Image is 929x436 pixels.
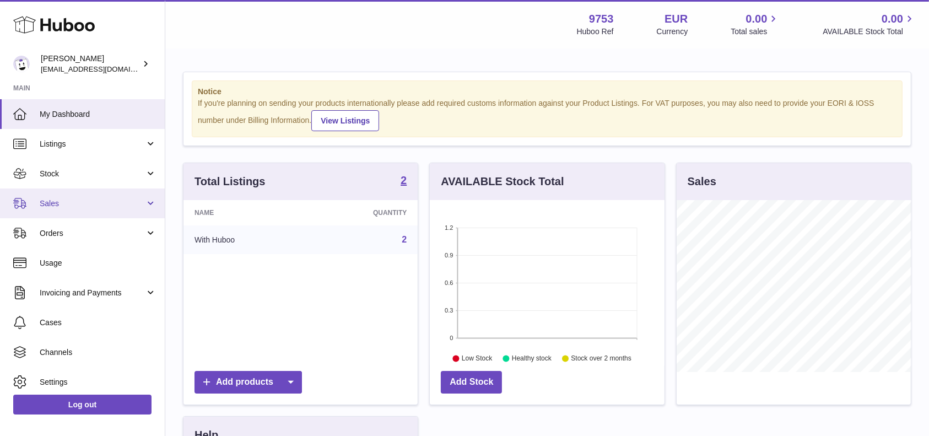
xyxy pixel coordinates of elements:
[589,12,614,26] strong: 9753
[445,224,453,231] text: 1.2
[40,109,156,120] span: My Dashboard
[665,12,688,26] strong: EUR
[577,26,614,37] div: Huboo Ref
[688,174,716,189] h3: Sales
[441,174,564,189] h3: AVAILABLE Stock Total
[13,56,30,72] img: info@welovenoni.com
[183,225,307,254] td: With Huboo
[450,335,453,341] text: 0
[311,110,379,131] a: View Listings
[40,258,156,268] span: Usage
[41,64,162,73] span: [EMAIL_ADDRESS][DOMAIN_NAME]
[40,198,145,209] span: Sales
[746,12,768,26] span: 0.00
[195,174,266,189] h3: Total Listings
[823,12,916,37] a: 0.00 AVAILABLE Stock Total
[512,354,552,362] text: Healthy stock
[657,26,688,37] div: Currency
[195,371,302,394] a: Add products
[40,347,156,358] span: Channels
[823,26,916,37] span: AVAILABLE Stock Total
[40,317,156,328] span: Cases
[731,12,780,37] a: 0.00 Total sales
[307,200,418,225] th: Quantity
[445,279,453,286] text: 0.6
[13,395,152,415] a: Log out
[41,53,140,74] div: [PERSON_NAME]
[731,26,780,37] span: Total sales
[40,139,145,149] span: Listings
[462,354,493,362] text: Low Stock
[183,200,307,225] th: Name
[401,175,407,186] strong: 2
[40,228,145,239] span: Orders
[401,175,407,188] a: 2
[882,12,903,26] span: 0.00
[40,377,156,387] span: Settings
[441,371,502,394] a: Add Stock
[198,87,896,97] strong: Notice
[40,288,145,298] span: Invoicing and Payments
[402,235,407,244] a: 2
[445,252,453,259] text: 0.9
[445,307,453,314] text: 0.3
[198,98,896,131] div: If you're planning on sending your products internationally please add required customs informati...
[571,354,631,362] text: Stock over 2 months
[40,169,145,179] span: Stock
